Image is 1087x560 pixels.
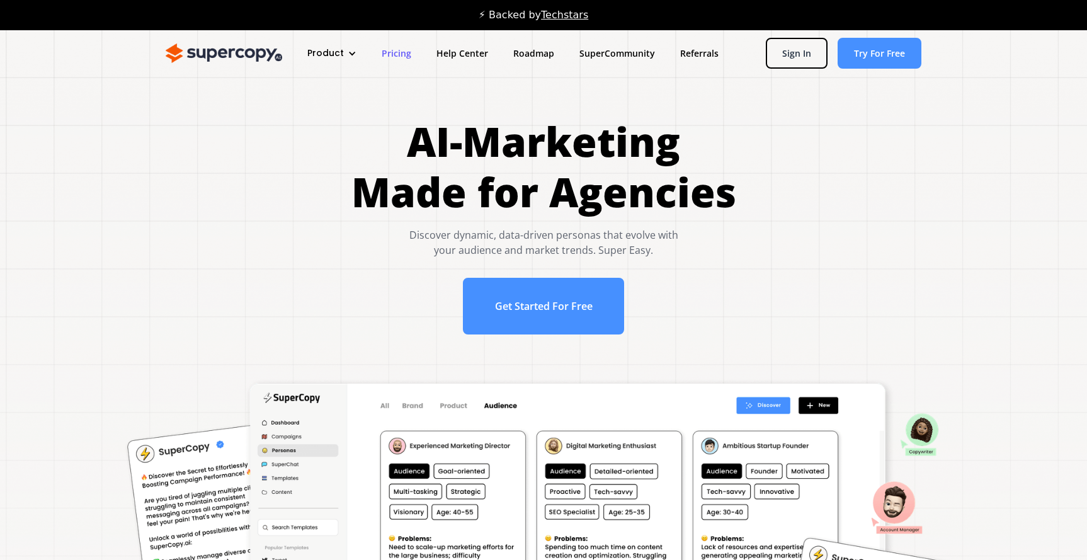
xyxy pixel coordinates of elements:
[369,42,424,65] a: Pricing
[501,42,567,65] a: Roadmap
[463,278,625,334] a: Get Started For Free
[479,9,588,21] div: ⚡ Backed by
[567,42,668,65] a: SuperCommunity
[295,42,369,65] div: Product
[307,47,344,60] div: Product
[351,227,736,258] div: Discover dynamic, data-driven personas that evolve with your audience and market trends. Super Easy.
[351,117,736,217] h1: AI-Marketing Made for Agencies
[424,42,501,65] a: Help Center
[668,42,731,65] a: Referrals
[541,9,588,21] a: Techstars
[838,38,921,69] a: Try For Free
[766,38,828,69] a: Sign In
